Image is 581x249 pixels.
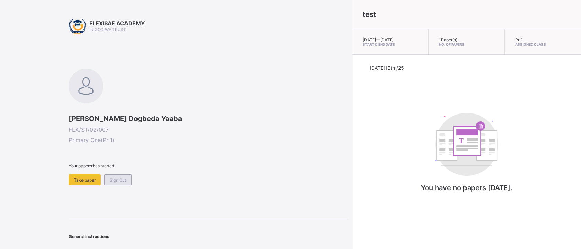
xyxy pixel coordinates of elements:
span: test [363,10,376,19]
span: General Instructions [69,234,109,239]
span: [PERSON_NAME] Dogbeda Yaaba [69,115,349,123]
span: Primary One ( Pr 1 ) [69,137,349,143]
span: IN GOD WE TRUST [89,27,126,32]
span: No. of Papers [439,42,494,46]
span: [DATE] — [DATE] [363,37,394,42]
span: Assigned Class [515,42,571,46]
tspan: T [459,136,464,145]
b: tt [89,163,93,169]
p: You have no papers [DATE]. [398,184,536,192]
span: Pr 1 [515,37,522,42]
span: 1 Paper(s) [439,37,457,42]
span: Start & End Date [363,42,418,46]
span: FLEXISAF ACADEMY [89,20,145,27]
span: Take paper [74,177,96,183]
span: Sign Out [110,177,126,183]
span: Your paper has started. [69,163,349,169]
span: FLA/ST/02/007 [69,126,349,133]
div: You have no papers today. [398,106,536,206]
span: [DATE] 18th /25 [370,65,404,71]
